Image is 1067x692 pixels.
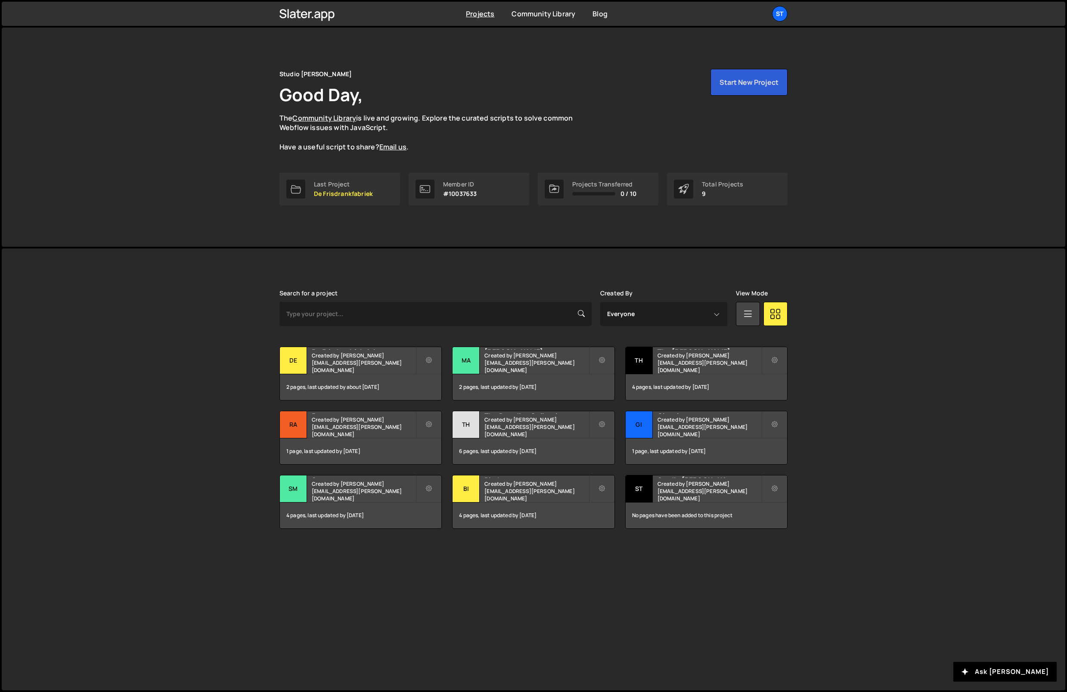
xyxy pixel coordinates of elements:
[625,347,788,400] a: Th The [PERSON_NAME] Created by [PERSON_NAME][EMAIL_ADDRESS][PERSON_NAME][DOMAIN_NAME] 4 pages, l...
[312,352,416,374] small: Created by [PERSON_NAME][EMAIL_ADDRESS][PERSON_NAME][DOMAIN_NAME]
[702,181,743,188] div: Total Projects
[736,290,768,297] label: View Mode
[626,438,787,464] div: 1 page, last updated by [DATE]
[314,190,373,197] p: De Frisdrankfabriek
[312,475,416,478] h2: Smove
[312,416,416,438] small: Created by [PERSON_NAME][EMAIL_ADDRESS][PERSON_NAME][DOMAIN_NAME]
[512,9,575,19] a: Community Library
[314,181,373,188] div: Last Project
[280,438,441,464] div: 1 page, last updated by [DATE]
[292,113,356,123] a: Community Library
[484,475,588,478] h2: Birch
[626,475,653,503] div: St
[312,480,416,502] small: Created by [PERSON_NAME][EMAIL_ADDRESS][PERSON_NAME][DOMAIN_NAME]
[453,374,614,400] div: 2 pages, last updated by [DATE]
[279,113,589,152] p: The is live and growing. Explore the curated scripts to solve common Webflow issues with JavaScri...
[453,475,480,503] div: Bi
[466,9,494,19] a: Projects
[658,347,761,350] h2: The [PERSON_NAME]
[484,416,588,438] small: Created by [PERSON_NAME][EMAIL_ADDRESS][PERSON_NAME][DOMAIN_NAME]
[453,503,614,528] div: 4 pages, last updated by [DATE]
[379,142,406,152] a: Email us
[279,475,442,529] a: Sm Smove Created by [PERSON_NAME][EMAIL_ADDRESS][PERSON_NAME][DOMAIN_NAME] 4 pages, last updated ...
[279,411,442,465] a: Ra Ranger Created by [PERSON_NAME][EMAIL_ADDRESS][PERSON_NAME][DOMAIN_NAME] 1 page, last updated ...
[280,411,307,438] div: Ra
[658,480,761,502] small: Created by [PERSON_NAME][EMAIL_ADDRESS][PERSON_NAME][DOMAIN_NAME]
[658,416,761,438] small: Created by [PERSON_NAME][EMAIL_ADDRESS][PERSON_NAME][DOMAIN_NAME]
[625,411,788,465] a: Gi Gispol Created by [PERSON_NAME][EMAIL_ADDRESS][PERSON_NAME][DOMAIN_NAME] 1 page, last updated ...
[453,411,480,438] div: Th
[279,173,400,205] a: Last Project De Frisdrankfabriek
[453,347,480,374] div: Ma
[484,352,588,374] small: Created by [PERSON_NAME][EMAIL_ADDRESS][PERSON_NAME][DOMAIN_NAME]
[312,411,416,414] h2: Ranger
[279,83,363,106] h1: Good Day,
[484,347,588,350] h2: [PERSON_NAME]
[280,374,441,400] div: 2 pages, last updated by about [DATE]
[453,438,614,464] div: 6 pages, last updated by [DATE]
[484,411,588,414] h2: The Branding Collective
[626,347,653,374] div: Th
[452,347,614,400] a: Ma [PERSON_NAME] Created by [PERSON_NAME][EMAIL_ADDRESS][PERSON_NAME][DOMAIN_NAME] 2 pages, last ...
[572,181,636,188] div: Projects Transferred
[702,190,743,197] p: 9
[772,6,788,22] a: St
[658,475,761,478] h2: Studio [PERSON_NAME]
[953,662,1057,682] button: Ask [PERSON_NAME]
[452,475,614,529] a: Bi Birch Created by [PERSON_NAME][EMAIL_ADDRESS][PERSON_NAME][DOMAIN_NAME] 4 pages, last updated ...
[280,347,307,374] div: De
[279,302,592,326] input: Type your project...
[484,480,588,502] small: Created by [PERSON_NAME][EMAIL_ADDRESS][PERSON_NAME][DOMAIN_NAME]
[620,190,636,197] span: 0 / 10
[658,352,761,374] small: Created by [PERSON_NAME][EMAIL_ADDRESS][PERSON_NAME][DOMAIN_NAME]
[279,69,352,79] div: Studio [PERSON_NAME]
[443,181,477,188] div: Member ID
[452,411,614,465] a: Th The Branding Collective Created by [PERSON_NAME][EMAIL_ADDRESS][PERSON_NAME][DOMAIN_NAME] 6 pa...
[625,475,788,529] a: St Studio [PERSON_NAME] Created by [PERSON_NAME][EMAIL_ADDRESS][PERSON_NAME][DOMAIN_NAME] No page...
[626,374,787,400] div: 4 pages, last updated by [DATE]
[626,503,787,528] div: No pages have been added to this project
[280,503,441,528] div: 4 pages, last updated by [DATE]
[710,69,788,96] button: Start New Project
[279,347,442,400] a: De De Frisdrankfabriek Created by [PERSON_NAME][EMAIL_ADDRESS][PERSON_NAME][DOMAIN_NAME] 2 pages,...
[626,411,653,438] div: Gi
[658,411,761,414] h2: Gispol
[280,475,307,503] div: Sm
[592,9,608,19] a: Blog
[279,290,338,297] label: Search for a project
[312,347,416,350] h2: De Frisdrankfabriek
[600,290,633,297] label: Created By
[443,190,477,197] p: #10037633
